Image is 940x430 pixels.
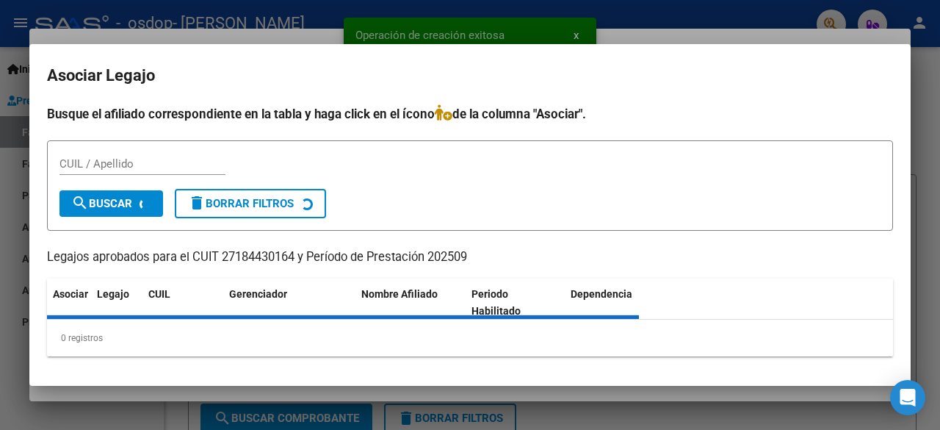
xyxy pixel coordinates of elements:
span: Buscar [71,197,132,210]
span: Legajo [97,288,129,300]
datatable-header-cell: Gerenciador [223,279,355,327]
p: Legajos aprobados para el CUIT 27184430164 y Período de Prestación 202509 [47,248,893,267]
span: CUIL [148,288,170,300]
button: Buscar [59,190,163,217]
datatable-header-cell: Nombre Afiliado [355,279,466,327]
datatable-header-cell: Asociar [47,279,91,327]
span: Nombre Afiliado [361,288,438,300]
h4: Busque el afiliado correspondiente en la tabla y haga click en el ícono de la columna "Asociar". [47,104,893,123]
mat-icon: delete [188,194,206,212]
datatable-header-cell: Dependencia [565,279,675,327]
button: Borrar Filtros [175,189,326,218]
span: Periodo Habilitado [471,288,521,317]
span: Asociar [53,288,88,300]
span: Gerenciador [229,288,287,300]
mat-icon: search [71,194,89,212]
span: Borrar Filtros [188,197,294,210]
span: Dependencia [571,288,632,300]
datatable-header-cell: Legajo [91,279,142,327]
datatable-header-cell: Periodo Habilitado [466,279,565,327]
datatable-header-cell: CUIL [142,279,223,327]
div: Open Intercom Messenger [890,380,925,415]
div: 0 registros [47,320,893,356]
h2: Asociar Legajo [47,62,893,90]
